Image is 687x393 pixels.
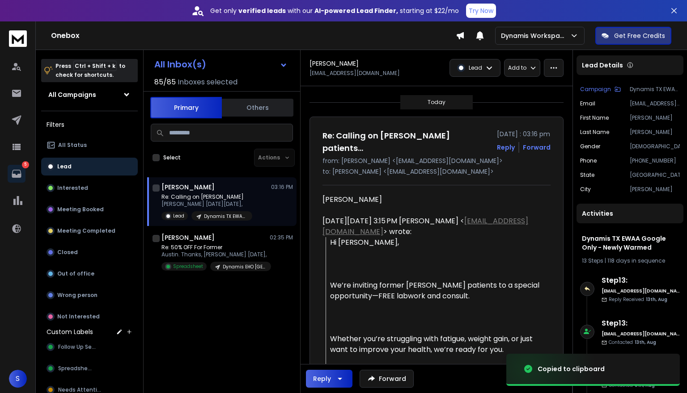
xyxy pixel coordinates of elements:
[161,183,215,192] h1: [PERSON_NAME]
[150,97,222,118] button: Primary
[57,184,88,192] p: Interested
[322,167,551,176] p: to: [PERSON_NAME] <[EMAIL_ADDRESS][DOMAIN_NAME]>
[58,343,98,351] span: Follow Up Sent
[178,77,237,88] h3: Inboxes selected
[41,338,138,356] button: Follow Up Sent
[322,194,543,205] div: [PERSON_NAME]
[223,263,266,270] p: Dynamis EHO [GEOGRAPHIC_DATA]-[GEOGRAPHIC_DATA]-[GEOGRAPHIC_DATA]-OK ALL ESPS Pre-Warmed
[630,100,680,107] p: [EMAIL_ADDRESS][DOMAIN_NAME]
[306,370,352,388] button: Reply
[582,234,678,252] h1: Dynamis TX EWAA Google Only - Newly Warmed
[630,129,680,136] p: [PERSON_NAME]
[41,201,138,218] button: Meeting Booked
[204,213,247,220] p: Dynamis TX EWAA Google Only - Newly Warmed
[602,330,680,337] h6: [EMAIL_ADDRESS][DOMAIN_NAME]
[580,171,594,179] p: State
[508,64,526,71] p: Add to
[523,143,551,152] div: Forward
[57,292,98,299] p: Wrong person
[238,6,286,15] strong: verified leads
[582,257,603,264] span: 13 Steps
[310,59,359,68] h1: [PERSON_NAME]
[161,244,269,251] p: Re: 50% OFF For Former
[161,233,215,242] h1: [PERSON_NAME]
[57,206,104,213] p: Meeting Booked
[310,70,400,77] p: [EMAIL_ADDRESS][DOMAIN_NAME]
[41,243,138,261] button: Closed
[580,186,591,193] p: City
[469,64,482,71] p: Lead
[580,129,609,136] p: Last Name
[57,227,115,234] p: Meeting Completed
[630,143,680,150] p: [DEMOGRAPHIC_DATA]
[313,374,331,383] div: Reply
[580,143,600,150] p: Gender
[41,360,138,377] button: Spreadsheet
[41,286,138,304] button: Wrong person
[428,99,445,106] p: Today
[8,165,25,183] a: 5
[161,251,269,258] p: Austin. Thanks, [PERSON_NAME] [DATE],
[9,370,27,388] button: S
[271,184,293,191] p: 03:16 PM
[630,171,680,179] p: [GEOGRAPHIC_DATA]
[270,234,293,241] p: 02:35 PM
[322,216,528,237] a: [EMAIL_ADDRESS][DOMAIN_NAME]
[497,143,515,152] button: Reply
[57,313,100,320] p: Not Interested
[41,265,138,283] button: Out of office
[630,157,680,164] p: [PHONE_NUMBER]
[580,114,609,121] p: First Name
[41,158,138,176] button: Lead
[630,86,680,93] p: Dynamis TX EWAA Google Only - Newly Warmed
[41,136,138,154] button: All Status
[210,6,459,15] p: Get only with our starting at $22/mo
[646,296,667,303] span: 13th, Aug
[73,61,117,71] span: Ctrl + Shift + k
[314,6,398,15] strong: AI-powered Lead Finder,
[602,318,680,329] h6: Step 13 :
[602,288,680,294] h6: [EMAIL_ADDRESS][DOMAIN_NAME]
[41,179,138,197] button: Interested
[58,365,94,372] span: Spreadsheet
[51,30,456,41] h1: Onebox
[57,270,94,277] p: Out of office
[630,114,680,121] p: [PERSON_NAME]
[322,130,492,155] h1: Re: Calling on [PERSON_NAME] patients…
[322,216,543,237] div: [DATE][DATE] 3:15 PM [PERSON_NAME] < > wrote:
[538,364,605,373] div: Copied to clipboard
[154,77,176,88] span: 85 / 85
[173,213,184,219] p: Lead
[58,142,87,149] p: All Status
[607,257,665,264] span: 118 days in sequence
[9,30,27,47] img: logo
[222,98,293,117] button: Others
[580,86,621,93] button: Campaign
[582,257,678,264] div: |
[614,31,665,40] p: Get Free Credits
[609,296,667,303] p: Reply Received
[580,86,611,93] p: Campaign
[322,156,551,165] p: from: [PERSON_NAME] <[EMAIL_ADDRESS][DOMAIN_NAME]>
[163,154,181,161] label: Select
[501,31,570,40] p: Dynamis Workspace
[161,193,252,201] p: Re: Calling on [PERSON_NAME]
[41,118,138,131] h3: Filters
[57,163,72,170] p: Lead
[595,27,671,45] button: Get Free Credits
[41,222,138,240] button: Meeting Completed
[41,86,138,104] button: All Campaigns
[635,339,656,346] span: 13th, Aug
[466,4,496,18] button: Try Now
[580,100,595,107] p: Email
[173,263,203,270] p: Spreadsheet
[609,339,656,346] p: Contacted
[161,201,252,208] p: [PERSON_NAME] [DATE][DATE],
[48,90,96,99] h1: All Campaigns
[469,6,493,15] p: Try Now
[47,327,93,336] h3: Custom Labels
[580,157,597,164] p: Phone
[577,204,683,223] div: Activities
